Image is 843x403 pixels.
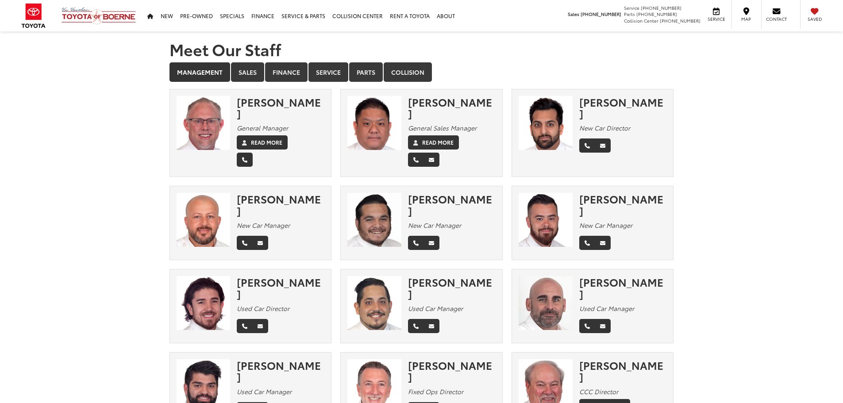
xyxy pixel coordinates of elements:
[706,16,726,22] span: Service
[766,16,787,22] span: Contact
[423,153,439,167] a: Email
[423,236,439,250] a: Email
[422,138,454,146] label: Read More
[237,359,324,383] div: [PERSON_NAME]
[805,16,824,22] span: Saved
[347,96,401,150] img: Tuan Tran
[384,62,432,82] a: Collision
[169,62,674,83] div: Department Tabs
[579,304,634,313] em: Used Car Manager
[237,276,324,299] div: [PERSON_NAME]
[251,138,282,146] label: Read More
[624,17,658,24] span: Collision Center
[579,319,595,333] a: Phone
[177,193,231,247] img: Sam Abraham
[237,123,288,132] em: General Manager
[579,359,667,383] div: [PERSON_NAME]
[519,96,573,150] img: Aman Shiekh
[579,387,618,396] em: CCC Director
[408,123,477,132] em: General Sales Manager
[237,153,253,167] a: Phone
[169,62,230,82] a: Management
[579,221,632,230] em: New Car Manager
[177,96,231,150] img: Chris Franklin
[579,193,667,216] div: [PERSON_NAME]
[237,319,253,333] a: Phone
[408,387,463,396] em: Fixed Ops Director
[579,276,667,299] div: [PERSON_NAME]
[624,4,639,11] span: Service
[231,62,264,82] a: Sales
[408,319,424,333] a: Phone
[349,62,383,82] a: Parts
[177,276,231,330] img: David Padilla
[237,236,253,250] a: Phone
[736,16,756,22] span: Map
[408,193,496,216] div: [PERSON_NAME]
[624,11,635,17] span: Parts
[252,319,268,333] a: Email
[308,62,348,82] a: Service
[237,135,288,150] a: Read More
[408,96,496,119] div: [PERSON_NAME]
[252,236,268,250] a: Email
[237,96,324,119] div: [PERSON_NAME]
[519,276,573,330] img: Gregg Dickey
[237,221,290,230] em: New Car Manager
[636,11,677,17] span: [PHONE_NUMBER]
[265,62,308,82] a: Finance
[408,304,463,313] em: Used Car Manager
[408,153,424,167] a: Phone
[579,123,630,132] em: New Car Director
[579,96,667,119] div: [PERSON_NAME]
[595,319,611,333] a: Email
[408,359,496,383] div: [PERSON_NAME]
[237,387,292,396] em: Used Car Manager
[581,11,621,17] span: [PHONE_NUMBER]
[641,4,681,11] span: [PHONE_NUMBER]
[61,7,136,25] img: Vic Vaughan Toyota of Boerne
[237,304,289,313] em: Used Car Director
[423,319,439,333] a: Email
[579,236,595,250] a: Phone
[519,193,573,247] img: Aaron Cooper
[408,221,461,230] em: New Car Manager
[408,236,424,250] a: Phone
[347,276,401,330] img: Larry Horn
[579,138,595,153] a: Phone
[568,11,579,17] span: Sales
[408,135,459,150] a: Read More
[237,193,324,216] div: [PERSON_NAME]
[169,40,674,58] h1: Meet Our Staff
[595,138,611,153] a: Email
[347,193,401,247] img: Jerry Gomez
[408,276,496,299] div: [PERSON_NAME]
[595,236,611,250] a: Email
[660,17,701,24] span: [PHONE_NUMBER]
